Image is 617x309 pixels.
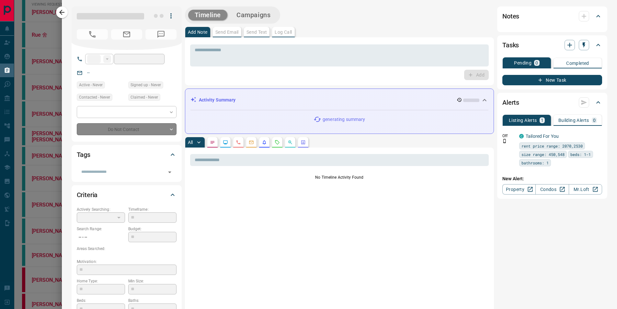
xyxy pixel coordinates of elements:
[128,298,177,303] p: Baths:
[77,190,98,200] h2: Criteria
[188,140,193,145] p: All
[275,140,280,145] svg: Requests
[569,184,602,195] a: Mr.Loft
[502,184,536,195] a: Property
[77,298,125,303] p: Beds:
[77,187,177,203] div: Criteria
[188,30,208,34] p: Add Note
[502,139,507,143] svg: Push Notification Only
[502,75,602,85] button: New Task
[558,118,589,123] p: Building Alerts
[77,149,90,160] h2: Tags
[77,226,125,232] p: Search Range:
[223,140,228,145] svg: Lead Browsing Activity
[199,97,236,103] p: Activity Summary
[249,140,254,145] svg: Emails
[190,174,489,180] p: No Timeline Activity Found
[526,134,559,139] a: Tailored For You
[79,82,103,88] span: Active - Never
[323,116,365,123] p: generating summary
[210,140,215,145] svg: Notes
[570,151,591,158] span: beds: 1-1
[502,95,602,110] div: Alerts
[77,278,125,284] p: Home Type:
[77,207,125,212] p: Actively Searching:
[262,140,267,145] svg: Listing Alerts
[502,133,515,139] p: Off
[77,29,108,40] span: No Number
[502,97,519,108] h2: Alerts
[502,37,602,53] div: Tasks
[535,61,538,65] p: 0
[165,168,174,177] button: Open
[128,226,177,232] p: Budget:
[521,160,549,166] span: bathrooms: 1
[79,94,110,101] span: Contacted - Never
[502,8,602,24] div: Notes
[509,118,537,123] p: Listing Alerts
[502,40,519,50] h2: Tasks
[77,123,177,135] div: Do Not Contact
[502,175,602,182] p: New Alert:
[190,94,489,106] div: Activity Summary
[301,140,306,145] svg: Agent Actions
[230,10,277,20] button: Campaigns
[77,246,177,252] p: Areas Searched:
[87,70,90,75] a: --
[288,140,293,145] svg: Opportunities
[131,94,158,101] span: Claimed - Never
[77,259,177,265] p: Motivation:
[131,82,161,88] span: Signed up - Never
[514,61,531,65] p: Pending
[566,61,589,65] p: Completed
[77,147,177,162] div: Tags
[188,10,228,20] button: Timeline
[236,140,241,145] svg: Calls
[535,184,569,195] a: Condos
[521,151,565,158] span: size range: 450,548
[521,143,583,149] span: rent price range: 2070,2530
[145,29,177,40] span: No Number
[111,29,142,40] span: No Email
[77,232,125,243] p: -- - --
[502,11,519,21] h2: Notes
[128,278,177,284] p: Min Size:
[519,134,524,138] div: condos.ca
[541,118,543,123] p: 1
[128,207,177,212] p: Timeframe:
[593,118,596,123] p: 0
